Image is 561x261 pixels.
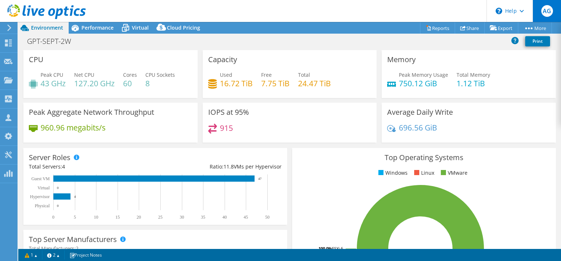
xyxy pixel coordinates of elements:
text: 20 [137,215,141,220]
h4: 1.12 TiB [457,79,490,87]
h4: 16.72 TiB [220,79,253,87]
h1: GPT-SEPT-2W [24,37,83,45]
h4: Total Manufacturers: [29,245,282,253]
h4: 696.56 GiB [399,124,437,132]
span: AG [541,5,553,17]
h4: 24.47 TiB [298,79,331,87]
h3: Average Daily Write [387,108,453,116]
span: Used [220,71,232,78]
a: Export [484,22,518,34]
span: Net CPU [74,71,94,78]
text: 25 [158,215,163,220]
li: Linux [412,169,434,177]
h4: 8 [145,79,175,87]
div: Ratio: VMs per Hypervisor [155,163,282,171]
text: 45 [244,215,248,220]
text: Physical [35,203,50,208]
span: CPU Sockets [145,71,175,78]
span: Cloud Pricing [167,24,200,31]
span: Total Memory [457,71,490,78]
h4: 60 [123,79,137,87]
text: Hypervisor [30,194,50,199]
h3: Capacity [208,56,237,64]
span: Peak Memory Usage [399,71,448,78]
span: Performance [81,24,114,31]
text: 10 [94,215,98,220]
a: Reports [420,22,455,34]
text: 40 [222,215,227,220]
h4: 960.96 megabits/s [41,124,106,132]
text: Guest VM [31,176,50,181]
text: 35 [201,215,205,220]
svg: \n [496,8,502,14]
text: 50 [265,215,270,220]
a: Project Notes [64,250,107,260]
text: 30 [180,215,184,220]
li: VMware [439,169,467,177]
span: Peak CPU [41,71,63,78]
h4: 7.75 TiB [261,79,290,87]
h3: IOPS at 95% [208,108,249,116]
a: More [518,22,552,34]
h4: 127.20 GHz [74,79,115,87]
span: Virtual [132,24,149,31]
text: 0 [52,215,54,220]
h3: Memory [387,56,416,64]
span: Free [261,71,272,78]
tspan: ESXi 6 [332,246,343,251]
a: Share [455,22,485,34]
div: Total Servers: [29,163,155,171]
h3: Top Server Manufacturers [29,235,117,243]
a: Print [525,36,550,46]
h3: Peak Aggregate Network Throughput [29,108,154,116]
span: Total [298,71,310,78]
h4: 750.12 GiB [399,79,448,87]
span: 4 [62,163,65,170]
span: 2 [76,245,79,252]
text: 15 [115,215,120,220]
span: Cores [123,71,137,78]
text: 5 [74,215,76,220]
a: 1 [20,250,42,260]
span: 11.8 [224,163,234,170]
text: 0 [57,204,59,208]
text: Virtual [38,185,50,190]
text: 0 [57,186,59,190]
h4: 43 GHz [41,79,66,87]
h4: 915 [220,124,233,132]
tspan: 100.0% [318,246,332,251]
h3: Server Roles [29,154,70,162]
a: 2 [42,250,65,260]
h3: Top Operating Systems [298,154,550,162]
h3: CPU [29,56,43,64]
text: 4 [74,195,76,198]
li: Windows [377,169,408,177]
span: Environment [31,24,63,31]
text: 47 [258,177,262,181]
